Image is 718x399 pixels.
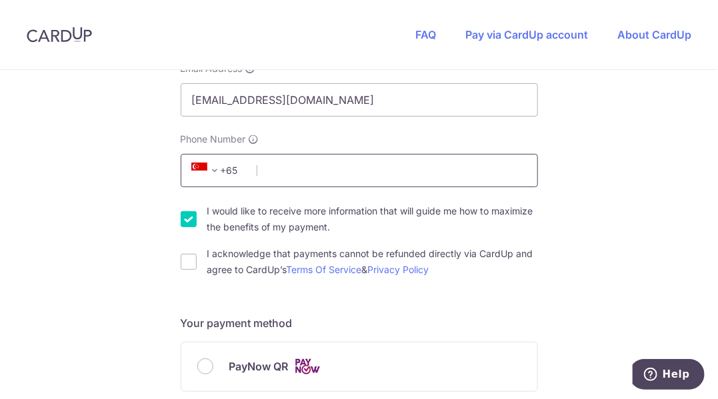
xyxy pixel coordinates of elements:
h5: Your payment method [181,315,538,331]
img: Cards logo [294,358,321,375]
a: About CardUp [617,28,691,41]
span: +65 [187,163,247,179]
iframe: Opens a widget where you can find more information [633,359,705,392]
a: Terms Of Service [287,264,362,275]
a: Privacy Policy [368,264,429,275]
img: CardUp [27,27,92,43]
span: +65 [191,163,223,179]
label: I acknowledge that payments cannot be refunded directly via CardUp and agree to CardUp’s & [207,246,538,278]
a: Pay via CardUp account [465,28,588,41]
span: Phone Number [181,133,246,146]
span: PayNow QR [229,358,289,374]
a: FAQ [415,28,436,41]
input: Email address [181,83,538,117]
div: PayNow QR Cards logo [197,358,521,375]
label: I would like to receive more information that will guide me how to maximize the benefits of my pa... [207,203,538,235]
